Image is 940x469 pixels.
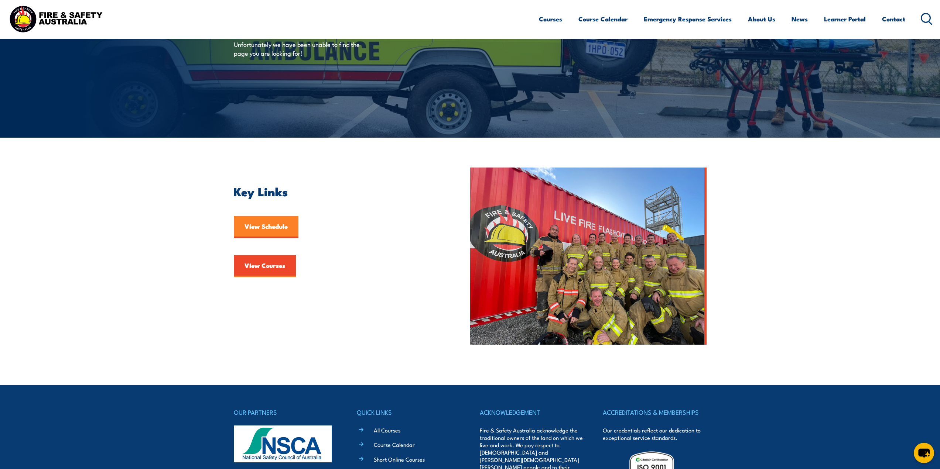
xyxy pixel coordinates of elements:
a: All Courses [374,426,400,434]
a: Course Calendar [578,9,628,29]
a: About Us [748,9,775,29]
a: Course Calendar [374,441,415,448]
a: Short Online Courses [374,455,425,463]
a: Learner Portal [824,9,866,29]
a: Contact [882,9,905,29]
h4: ACCREDITATIONS & MEMBERSHIPS [603,407,706,417]
a: News [792,9,808,29]
h4: OUR PARTNERS [234,407,337,417]
h2: Key Links [234,186,436,196]
img: FSA People – Team photo aug 2023 [470,168,707,345]
h4: QUICK LINKS [357,407,460,417]
button: chat-button [914,443,934,463]
a: Emergency Response Services [644,9,732,29]
a: View Schedule [234,216,298,238]
p: Our credentials reflect our dedication to exceptional service standards. [603,427,706,441]
p: Unfortunately we have been unable to find the page you are looking for! [234,40,369,57]
h4: ACKNOWLEDGEMENT [480,407,583,417]
img: nsca-logo-footer [234,425,332,462]
a: View Courses [234,255,296,277]
a: Courses [539,9,562,29]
